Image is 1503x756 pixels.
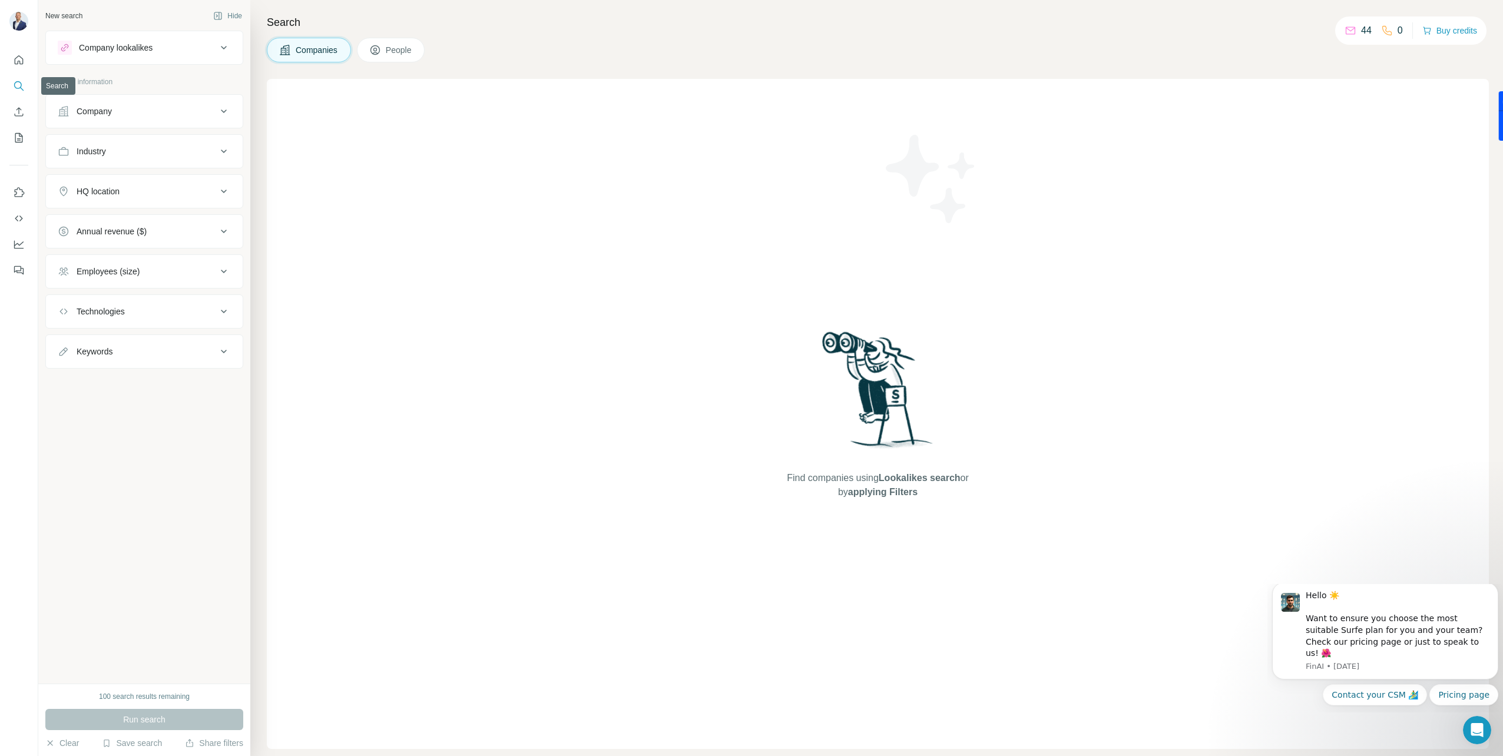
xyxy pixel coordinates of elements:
div: Industry [77,145,106,157]
button: Quick reply: Contact your CSM 🏄‍♂️ [55,100,160,121]
button: Clear [45,737,79,749]
span: Find companies using or by [783,471,972,499]
img: Surfe Illustration - Woman searching with binoculars [817,329,939,460]
button: Hide [205,7,250,25]
button: My lists [9,127,28,148]
div: Employees (size) [77,266,140,277]
button: Annual revenue ($) [46,217,243,246]
div: Technologies [77,306,125,317]
p: Message from FinAI, sent 3w ago [38,77,222,88]
p: 0 [1398,24,1403,38]
button: Company [46,97,243,125]
button: Feedback [9,260,28,281]
div: Message content [38,6,222,75]
div: New search [45,11,82,21]
div: Quick reply options [5,100,231,121]
button: Save search [102,737,162,749]
button: Employees (size) [46,257,243,286]
button: Industry [46,137,243,165]
button: Share filters [185,737,243,749]
h4: Search [267,14,1489,31]
button: Enrich CSV [9,101,28,122]
iframe: Intercom notifications message [1267,584,1503,712]
button: Dashboard [9,234,28,255]
div: Company [77,105,112,117]
button: Buy credits [1422,22,1477,39]
button: Technologies [46,297,243,326]
div: Company lookalikes [79,42,153,54]
button: Quick reply: Pricing page [162,100,231,121]
button: Quick start [9,49,28,71]
img: Profile image for FinAI [14,9,32,28]
button: Search [9,75,28,97]
div: Hello ☀️ Want to ensure you choose the most suitable Surfe plan for you and your team? Check our ... [38,6,222,75]
button: Use Surfe API [9,208,28,229]
div: 100 search results remaining [99,691,190,702]
span: Companies [296,44,339,56]
span: Lookalikes search [879,473,961,483]
img: Avatar [9,12,28,31]
p: Company information [45,77,243,87]
p: 44 [1361,24,1372,38]
iframe: Intercom live chat [1463,716,1491,744]
div: Annual revenue ($) [77,226,147,237]
button: Use Surfe on LinkedIn [9,182,28,203]
span: applying Filters [848,487,918,497]
button: Keywords [46,337,243,366]
button: Company lookalikes [46,34,243,62]
img: Surfe Illustration - Stars [878,126,984,232]
button: HQ location [46,177,243,205]
div: HQ location [77,185,120,197]
span: People [386,44,413,56]
div: Keywords [77,346,112,357]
